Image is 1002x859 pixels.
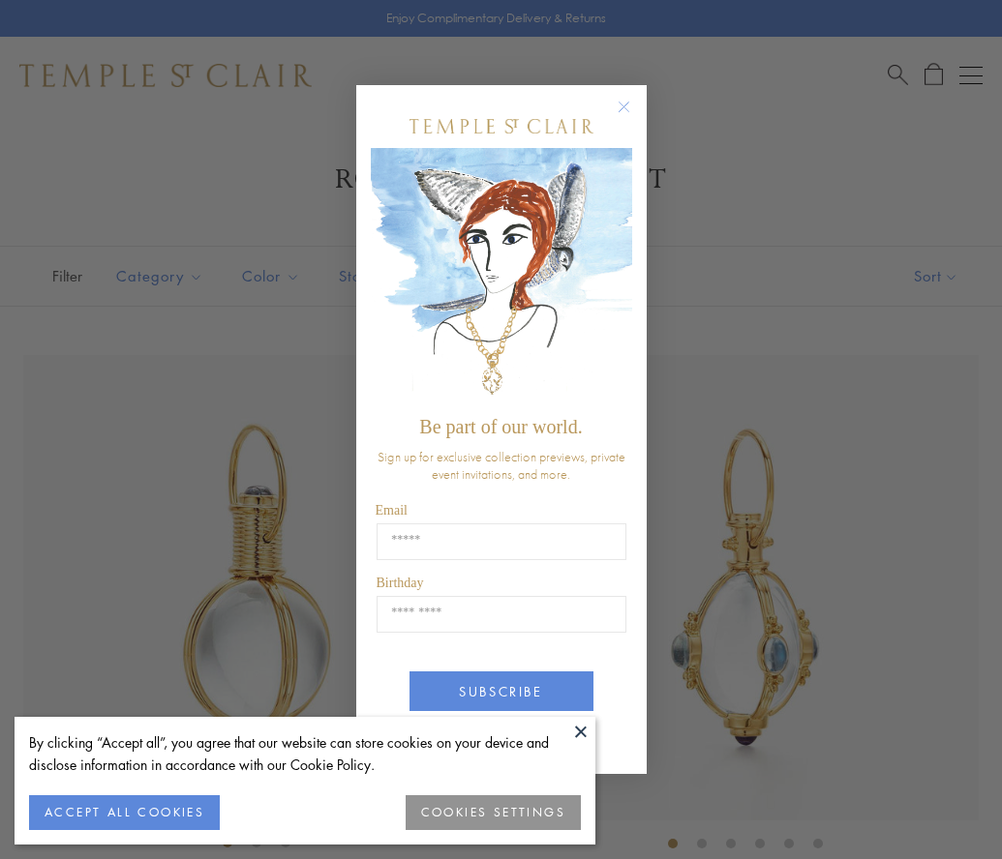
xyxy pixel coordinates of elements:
button: ACCEPT ALL COOKIES [29,795,220,830]
span: Birthday [377,576,424,590]
button: SUBSCRIBE [410,671,593,711]
span: Email [376,503,408,518]
span: Be part of our world. [419,416,582,437]
span: Sign up for exclusive collection previews, private event invitations, and more. [378,448,625,483]
img: Temple St. Clair [410,119,593,133]
img: c4a9eb12-d91a-4d4a-8ee0-386386f4f338.jpeg [371,148,632,406]
button: Close dialog [622,104,646,129]
button: COOKIES SETTINGS [406,795,581,830]
input: Email [377,523,626,560]
div: By clicking “Accept all”, you agree that our website can store cookies on your device and disclos... [29,731,581,776]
